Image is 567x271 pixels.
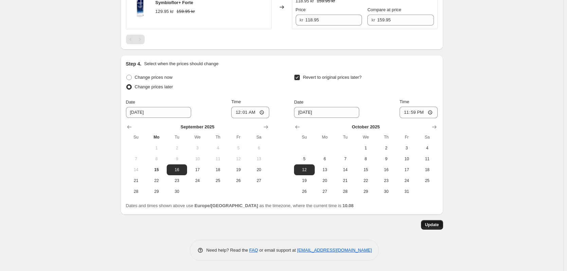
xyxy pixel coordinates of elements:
[317,189,332,194] span: 27
[208,164,228,175] button: Thursday September 18 2025
[297,156,312,162] span: 5
[358,167,373,173] span: 15
[355,153,376,164] button: Wednesday October 8 2025
[190,167,205,173] span: 17
[379,178,394,183] span: 23
[208,175,228,186] button: Thursday September 25 2025
[417,175,437,186] button: Saturday October 25 2025
[355,175,376,186] button: Wednesday October 22 2025
[146,175,167,186] button: Monday September 22 2025
[417,164,437,175] button: Saturday October 18 2025
[167,153,187,164] button: Tuesday September 9 2025
[146,153,167,164] button: Monday September 8 2025
[126,203,354,208] span: Dates and times shown above use as the timezone, where the current time is
[294,107,359,118] input: 9/15/2025
[315,175,335,186] button: Monday October 20 2025
[397,132,417,143] th: Friday
[297,189,312,194] span: 26
[249,175,269,186] button: Saturday September 27 2025
[126,100,135,105] span: Date
[149,167,164,173] span: 15
[379,167,394,173] span: 16
[294,175,314,186] button: Sunday October 19 2025
[258,248,297,253] span: or email support at
[343,203,354,208] b: 10.08
[297,167,312,173] span: 12
[297,134,312,140] span: Su
[397,186,417,197] button: Friday October 31 2025
[125,122,134,132] button: Show previous month, August 2025
[397,164,417,175] button: Friday October 17 2025
[190,134,205,140] span: We
[335,153,355,164] button: Tuesday October 7 2025
[315,186,335,197] button: Monday October 27 2025
[399,134,414,140] span: Fr
[399,167,414,173] span: 17
[335,132,355,143] th: Tuesday
[149,178,164,183] span: 22
[429,122,439,132] button: Show next month, November 2025
[379,156,394,162] span: 9
[355,132,376,143] th: Wednesday
[417,132,437,143] th: Saturday
[126,60,142,67] h2: Step 4.
[129,189,144,194] span: 28
[167,175,187,186] button: Tuesday September 23 2025
[379,145,394,151] span: 2
[399,156,414,162] span: 10
[126,175,146,186] button: Sunday September 21 2025
[425,222,439,228] span: Update
[169,156,184,162] span: 9
[146,143,167,153] button: Monday September 1 2025
[167,164,187,175] button: Tuesday September 16 2025
[135,75,172,80] span: Change prices now
[315,164,335,175] button: Monday October 13 2025
[355,164,376,175] button: Wednesday October 15 2025
[397,175,417,186] button: Friday October 24 2025
[335,164,355,175] button: Tuesday October 14 2025
[338,134,353,140] span: Tu
[399,178,414,183] span: 24
[358,145,373,151] span: 1
[379,189,394,194] span: 30
[190,178,205,183] span: 24
[297,248,372,253] a: [EMAIL_ADDRESS][DOMAIN_NAME]
[300,17,304,22] span: kr
[421,220,443,230] button: Update
[251,134,266,140] span: Sa
[297,178,312,183] span: 19
[126,132,146,143] th: Sunday
[338,189,353,194] span: 28
[206,248,250,253] span: Need help? Read the
[294,186,314,197] button: Sunday October 26 2025
[315,132,335,143] th: Monday
[146,132,167,143] th: Monday
[294,153,314,164] button: Sunday October 5 2025
[358,189,373,194] span: 29
[251,178,266,183] span: 27
[420,145,435,151] span: 4
[249,164,269,175] button: Saturday September 20 2025
[355,143,376,153] button: Wednesday October 1 2025
[417,143,437,153] button: Saturday October 4 2025
[249,132,269,143] th: Saturday
[317,167,332,173] span: 13
[358,134,373,140] span: We
[417,153,437,164] button: Saturday October 11 2025
[317,156,332,162] span: 6
[129,178,144,183] span: 21
[149,134,164,140] span: Mo
[376,186,396,197] button: Thursday October 30 2025
[169,178,184,183] span: 23
[208,143,228,153] button: Thursday September 4 2025
[126,186,146,197] button: Sunday September 28 2025
[249,143,269,153] button: Saturday September 6 2025
[397,143,417,153] button: Friday October 3 2025
[190,156,205,162] span: 10
[129,156,144,162] span: 7
[208,153,228,164] button: Thursday September 11 2025
[338,178,353,183] span: 21
[251,167,266,173] span: 20
[149,156,164,162] span: 8
[187,175,207,186] button: Wednesday September 24 2025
